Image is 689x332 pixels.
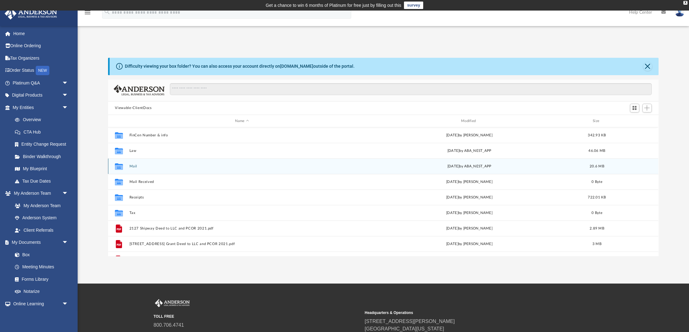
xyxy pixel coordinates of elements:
span: arrow_drop_down [62,187,75,200]
i: menu [84,9,91,16]
a: Order StatusNEW [4,64,78,77]
span: arrow_drop_down [62,236,75,249]
a: Tax Due Dates [9,175,78,187]
a: Notarize [9,285,75,298]
a: Platinum Q&Aarrow_drop_down [4,77,78,89]
div: [DATE] by [PERSON_NAME] [357,210,582,216]
a: menu [84,12,91,16]
span: 0 Byte [592,211,603,215]
button: 2127 Shipway Deed to LLC and PCOR 2021.pdf [129,226,354,230]
span: arrow_drop_down [62,298,75,310]
button: Close [643,62,652,71]
div: [DATE] by [PERSON_NAME] [357,226,582,231]
div: [DATE] by [PERSON_NAME] [357,179,582,185]
button: Switch to Grid View [630,104,639,112]
span: arrow_drop_down [62,89,75,102]
span: 2.89 MB [590,227,605,230]
button: Mail [129,164,354,168]
a: Client Referrals [9,224,75,236]
a: 800.706.4741 [154,322,184,328]
a: Box [9,248,71,261]
button: [STREET_ADDRESS] Grant Deed to LLC and PCOR 2021.pdf [129,242,354,246]
a: Tax Organizers [4,52,78,64]
a: Home [4,27,78,40]
div: [DATE] by [PERSON_NAME] [357,195,582,200]
a: [GEOGRAPHIC_DATA][US_STATE] [365,326,444,331]
a: Meeting Minutes [9,261,75,273]
a: Online Learningarrow_drop_down [4,298,75,310]
div: [DATE] by ABA_NEST_APP [357,164,582,169]
div: id [612,118,656,124]
a: CTA Hub [9,126,78,138]
a: My Blueprint [9,163,75,175]
img: Anderson Advisors Platinum Portal [3,7,59,20]
a: Entity Change Request [9,138,78,151]
div: Name [129,118,354,124]
div: NEW [36,66,49,75]
div: grid [108,127,658,256]
i: search [104,8,111,15]
span: 46.06 MB [589,149,605,152]
a: survey [404,2,423,9]
span: arrow_drop_down [62,101,75,114]
div: id [111,118,126,124]
button: Law [129,149,354,153]
button: Receipts [129,195,354,199]
a: My Anderson Team [9,199,71,212]
a: Anderson System [9,212,75,224]
small: TOLL FREE [154,314,360,319]
a: Overview [9,114,78,126]
button: Tax [129,211,354,215]
div: [DATE] by [PERSON_NAME] [357,133,582,138]
a: [DOMAIN_NAME] [280,64,313,69]
span: 722.01 KB [588,196,606,199]
a: My Anderson Teamarrow_drop_down [4,187,75,200]
button: Add [642,104,652,112]
a: Digital Productsarrow_drop_down [4,89,78,102]
div: Modified [357,118,582,124]
a: [STREET_ADDRESS][PERSON_NAME] [365,319,455,324]
span: arrow_drop_down [62,77,75,89]
a: My Entitiesarrow_drop_down [4,101,78,114]
img: Anderson Advisors Platinum Portal [154,299,191,307]
a: Binder Walkthrough [9,150,78,163]
span: 3 MB [592,242,601,246]
a: Courses [9,310,75,322]
a: Online Ordering [4,40,78,52]
button: Viewable-ClientDocs [115,105,152,111]
a: My Documentsarrow_drop_down [4,236,75,249]
div: [DATE] by [PERSON_NAME] [357,241,582,247]
div: [DATE] by ABA_NEST_APP [357,148,582,154]
div: Get a chance to win 6 months of Platinum for free just by filling out this [266,2,401,9]
input: Search files and folders [170,83,651,95]
span: 342.93 KB [588,134,606,137]
span: 0 Byte [592,180,603,184]
span: 20.6 MB [590,165,605,168]
img: User Pic [675,8,684,17]
small: Headquarters & Operations [365,310,572,316]
button: Mail Received [129,180,354,184]
a: Forms Library [9,273,71,285]
div: Difficulty viewing your box folder? You can also access your account directly on outside of the p... [125,63,355,70]
div: Size [585,118,610,124]
button: FinCen Number & info [129,133,354,137]
div: close [683,1,687,5]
